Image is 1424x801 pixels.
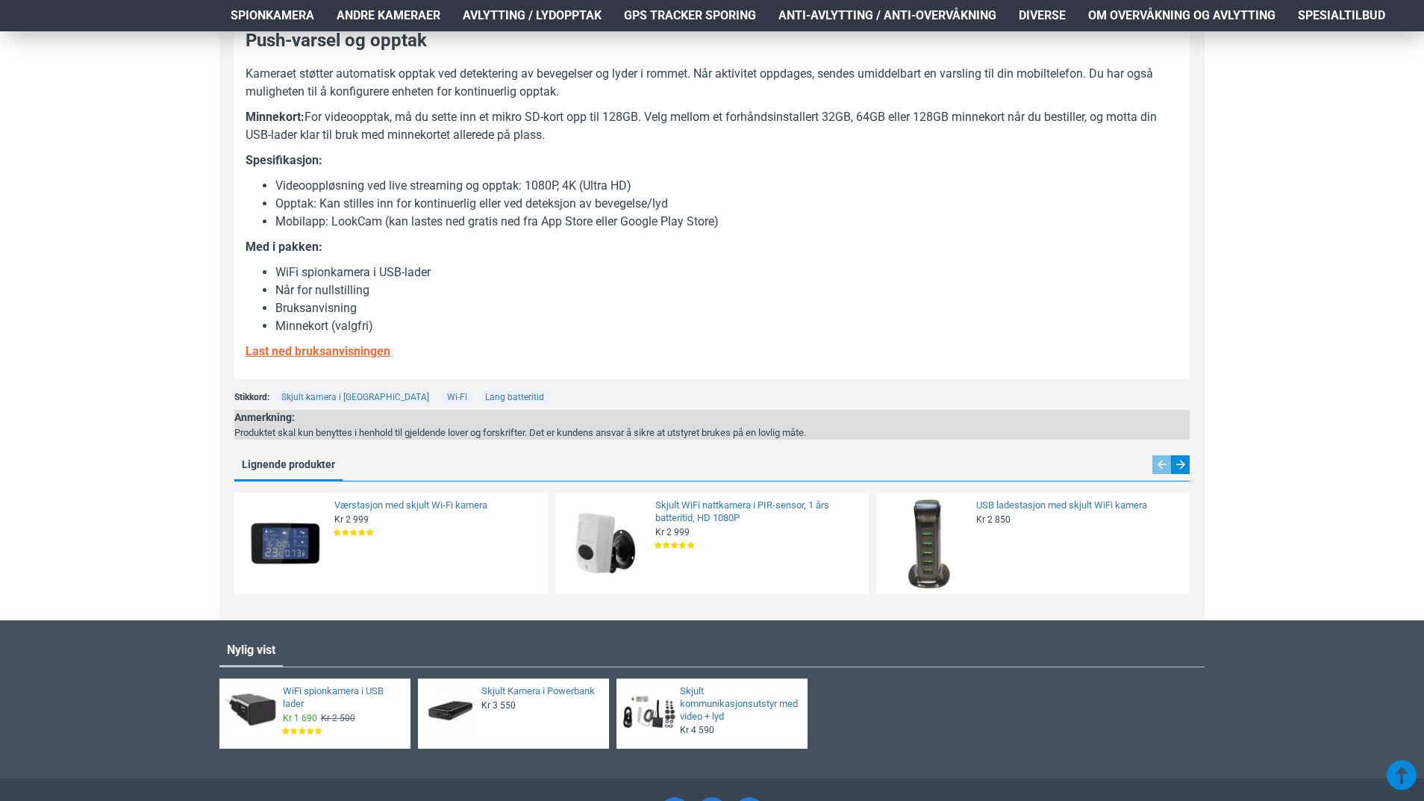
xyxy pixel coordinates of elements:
[275,177,1178,195] li: Videooppløsning ved live streaming og opptak: 1080P, 4K (Ultra HD)
[149,87,160,99] img: tab_keywords_by_traffic_grey.svg
[778,7,996,25] span: Anti-avlytting / Anti-overvåkning
[42,24,73,36] div: v 4.0.25
[234,426,806,440] div: Produktet skal kun benyttes i henhold til gjeldende lover og forskrifter. Det er kundens ansvar å...
[275,317,1178,335] li: Minnekort (valgfri)
[1298,7,1385,25] span: Spesialtilbud
[234,455,343,479] a: Lignende produkter
[423,684,478,738] img: Skjult Kamera i Powerbank
[275,213,1178,231] li: Mobilapp: LookCam (kan lastes ned gratis ned fra App Store eller Google Play Store)
[57,88,134,98] div: Domain Overview
[240,498,331,589] img: Værstasjon med skjult Wi-Fi kamera
[481,699,516,711] span: Kr 3 550
[1152,455,1171,474] div: Previous slide
[275,390,435,404] a: Skjult kamera i [GEOGRAPHIC_DATA]
[231,7,314,25] span: Spionkamera
[680,724,714,736] span: Kr 4 590
[234,410,806,426] div: Anmerkning:
[246,65,1178,101] p: Kameraet støtter automatisk opptak ved detektering av bevegelser og lyder i rommet. Når aktivitet...
[334,499,539,512] a: Værstasjon med skjult Wi-Fi kamera
[881,498,972,589] img: USB ladestasjon med skjult WiFi kamera
[655,526,690,538] span: Kr 2 999
[1171,455,1190,474] div: Next slide
[219,635,283,665] a: Nylig vist
[275,195,1178,213] li: Opptak: Kan stilles inn for kontinuerlig eller ved deteksjon av bevegelse/lyd
[283,685,402,711] a: WiFi spionkamera i USB lader
[283,712,317,724] span: Kr 1 690
[680,685,799,723] a: Skjult kommunikasjonsutstyr med video + lyd
[24,39,36,51] img: website_grey.svg
[441,390,473,404] a: Wi-Fi
[1019,7,1066,25] span: Diverse
[246,110,305,124] strong: Minnekort:
[976,499,1181,512] a: USB ladestasjon med skjult WiFi kamera
[622,684,676,738] img: Skjult kommunikasjonsutstyr med video + lyd
[560,498,652,589] img: Skjult WiFi nattkamera i PIR-sensor, 1 års batteritid, HD 1080P
[463,7,602,25] span: Avlytting / Lydopptak
[275,299,1178,317] li: Bruksanvisning
[1088,7,1275,25] span: Om overvåkning og avlytting
[234,390,269,404] span: Stikkord:
[976,514,1011,526] span: Kr 2 850
[246,344,390,358] u: Last ned bruksanvisningen
[479,390,550,404] a: Lang batteritid
[246,240,322,254] b: Med i pakken:
[481,685,600,698] a: Skjult Kamera i Powerbank
[39,39,164,51] div: Domain: [DOMAIN_NAME]
[24,24,36,36] img: logo_orange.svg
[225,684,279,738] img: WiFi spionkamera i USB lader
[334,514,369,526] span: Kr 2 999
[337,7,440,25] span: Andre kameraer
[321,712,355,724] span: Kr 2 500
[246,153,322,167] b: Spesifikasjon:
[624,7,756,25] span: GPS Tracker Sporing
[246,343,390,361] a: Last ned bruksanvisningen
[165,88,252,98] div: Keywords by Traffic
[246,108,1178,144] p: For videoopptak, må du sette inn et mikro SD-kort opp til 128GB. Velg mellom et forhåndsinstaller...
[655,499,860,525] a: Skjult WiFi nattkamera i PIR-sensor, 1 års batteritid, HD 1080P
[275,264,1178,281] li: WiFi spionkamera i USB-lader
[275,281,1178,299] li: Når for nullstilling
[40,87,52,99] img: tab_domain_overview_orange.svg
[246,28,1178,54] h3: Push-varsel og opptak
